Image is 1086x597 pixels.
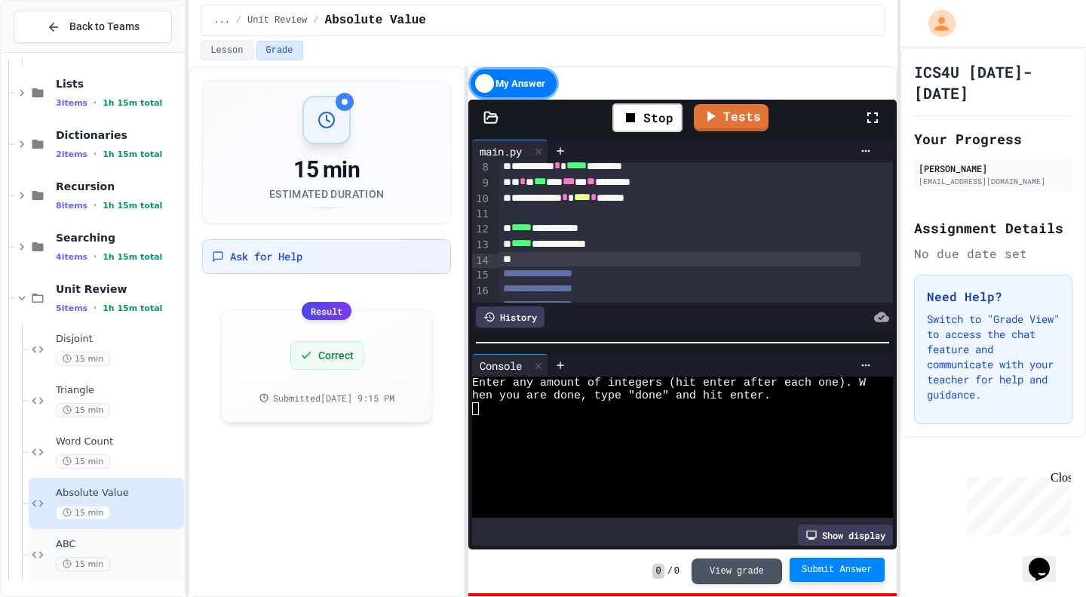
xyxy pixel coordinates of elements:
span: 15 min [56,557,110,571]
span: 15 min [56,454,110,469]
span: Unit Review [247,14,307,26]
span: • [94,97,97,109]
span: hen you are done, type "done" and hit enter. [472,389,771,402]
div: main.py [472,140,548,162]
span: 15 min [56,403,110,417]
span: ABC [56,538,181,551]
div: 15 min [269,156,384,183]
span: 15 min [56,352,110,366]
h2: Assignment Details [914,217,1072,238]
iframe: chat widget [961,471,1071,535]
span: Word Count [56,435,181,448]
span: / [313,14,318,26]
span: Disjoint [56,333,181,346]
div: No due date set [914,245,1072,263]
div: 15 [472,268,491,284]
div: 17 [472,300,491,315]
div: History [476,306,545,328]
span: • [94,251,97,263]
h3: Need Help? [927,288,1060,306]
div: 13 [472,238,491,254]
button: Lesson [201,41,253,60]
span: 1h 15m total [103,98,162,108]
span: Enter any amount of integers (hit enter after each one). W [472,377,866,389]
button: Grade [256,41,303,60]
span: • [94,302,97,314]
h2: Your Progress [914,128,1072,149]
span: / [236,14,241,26]
button: Submit Answer [790,558,885,582]
button: View grade [692,559,782,584]
div: 11 [472,207,491,222]
span: 1h 15m total [103,201,162,211]
div: [EMAIL_ADDRESS][DOMAIN_NAME] [919,176,1068,187]
span: Back to Teams [69,19,140,35]
div: Stop [612,103,683,132]
span: Submitted [DATE] 9:15 PM [273,392,394,404]
span: 0 [652,564,664,579]
span: 1h 15m total [103,252,162,262]
span: 4 items [56,252,87,262]
div: Estimated Duration [269,186,384,202]
iframe: chat widget [1023,537,1071,582]
span: Correct [318,348,354,363]
a: Tests [694,104,768,131]
p: Switch to "Grade View" to access the chat feature and communicate with your teacher for help and ... [927,312,1060,402]
span: ... [213,14,230,26]
h1: ICS4U [DATE]-[DATE] [914,61,1072,103]
span: 2 items [56,149,87,159]
span: 5 items [56,303,87,313]
div: 14 [472,254,491,269]
div: 8 [472,160,491,176]
span: / [667,565,673,577]
div: Console [472,358,529,374]
div: main.py [472,143,529,159]
span: Dictionaries [56,128,181,142]
div: Show display [798,525,893,546]
span: Absolute Value [325,11,426,29]
div: 16 [472,284,491,300]
span: 8 items [56,201,87,211]
span: Lists [56,77,181,91]
div: My Account [913,6,959,41]
div: Console [472,354,548,377]
span: • [94,148,97,160]
span: Absolute Value [56,487,181,500]
span: Searching [56,231,181,245]
span: Ask for Help [230,249,302,264]
span: 1h 15m total [103,149,162,159]
div: 12 [472,222,491,238]
span: Submit Answer [802,564,873,576]
span: 3 items [56,98,87,108]
span: 0 [674,565,680,577]
span: • [94,199,97,211]
button: Back to Teams [14,11,172,43]
div: Chat with us now!Close [6,6,104,96]
div: [PERSON_NAME] [919,162,1068,175]
span: 1h 15m total [103,303,162,313]
span: Triangle [56,384,181,397]
span: Unit Review [56,282,181,296]
div: Result [302,302,351,320]
div: 9 [472,176,491,192]
span: Recursion [56,180,181,193]
div: 10 [472,192,491,208]
span: 15 min [56,506,110,520]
